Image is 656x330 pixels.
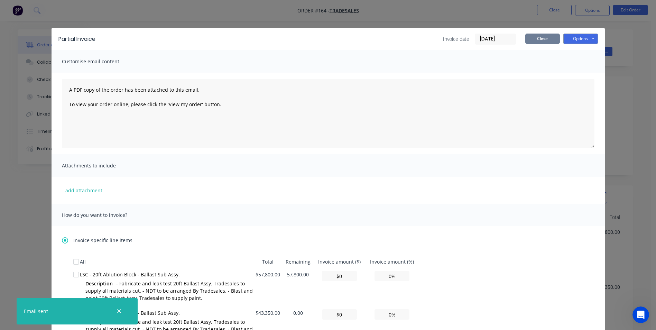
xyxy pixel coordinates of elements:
[85,280,253,301] span: - Fabricate and leak test 20ft Ballast Assy. Tradesales to supply all materials cut. - NDT to be ...
[62,79,594,148] textarea: A PDF copy of the order has been attached to this email. To view your order online, please click ...
[283,255,313,268] td: Remaining
[632,306,649,323] iframe: Intercom live chat
[563,34,598,44] button: Options
[525,34,560,44] button: Close
[365,255,419,268] td: Invoice amount (%)
[375,271,409,281] input: 0.00%
[62,185,106,195] button: add attachment
[62,210,138,220] span: How do you want to invoice?
[62,161,138,171] span: Attachments to include
[80,255,253,268] td: All
[58,35,95,43] div: Partial Invoice
[375,309,409,320] input: 0.00%
[322,271,357,281] input: $0
[80,271,253,278] div: LSC - 20ft Ablution Block - Ballast Sub Assy.
[80,309,253,317] div: LSC - 20ft Ablution Block - Ballast Sub Assy.
[322,309,357,320] input: $0
[85,280,113,287] span: Description
[62,57,138,66] span: Customise email content
[313,255,365,268] td: Invoice amount ($)
[253,255,283,268] td: Total
[73,237,132,244] span: Invoice specific line items
[283,268,313,306] td: 57,800.00
[253,268,283,306] td: $57,800.00
[443,35,469,43] span: Invoice date
[24,308,48,315] div: Email sent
